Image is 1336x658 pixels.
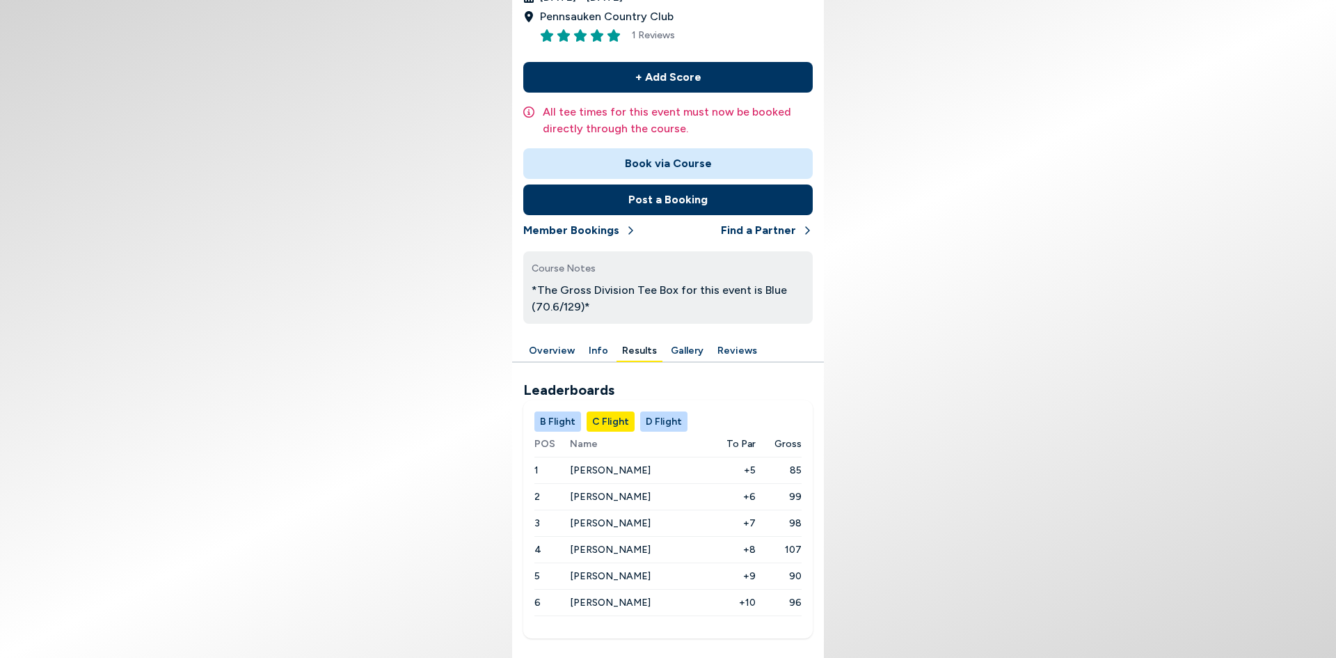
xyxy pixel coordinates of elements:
span: POS [534,437,570,451]
span: Course Notes [532,263,596,274]
span: 5 [534,570,540,582]
span: 96 [756,595,802,610]
button: Results [617,340,662,362]
span: 3 [534,517,540,529]
span: +8 [706,542,756,557]
button: + Add Score [523,62,813,93]
span: +5 [706,463,756,478]
span: Pennsauken Country Club [540,8,674,25]
button: Rate this item 3 stars [573,29,587,42]
span: 90 [756,569,802,583]
button: Info [583,340,614,362]
span: +6 [706,489,756,504]
span: 6 [534,597,541,609]
p: All tee times for this event must now be booked directly through the course. [543,104,813,137]
button: Rate this item 4 stars [590,29,604,42]
span: 1 [534,464,539,476]
span: [PERSON_NAME] [570,570,651,582]
button: Reviews [712,340,763,362]
span: 85 [756,463,802,478]
button: Book via Course [523,148,813,179]
span: 1 Reviews [632,28,675,42]
span: 4 [534,544,541,556]
div: Manage your account [512,340,824,362]
button: Rate this item 2 stars [557,29,571,42]
span: 107 [756,542,802,557]
span: [PERSON_NAME] [570,544,651,556]
button: Overview [523,340,580,362]
span: Gross [774,437,802,451]
span: [PERSON_NAME] [570,491,651,503]
button: Gallery [665,340,709,362]
p: *The Gross Division Tee Box for this event is Blue (70.6/129)* [532,282,804,315]
button: B Flight [534,412,581,432]
span: To Par [726,437,756,451]
span: Name [570,437,706,451]
span: [PERSON_NAME] [570,464,651,476]
span: 99 [756,489,802,504]
button: Find a Partner [721,215,813,246]
div: Manage your account [523,412,813,432]
span: [PERSON_NAME] [570,517,651,529]
span: 2 [534,491,540,503]
span: +7 [706,516,756,531]
button: Rate this item 5 stars [607,29,621,42]
button: Member Bookings [523,215,636,246]
span: +9 [706,569,756,583]
span: [PERSON_NAME] [570,597,651,609]
button: D Flight [640,412,687,432]
button: Post a Booking [523,185,813,215]
button: C Flight [587,412,635,432]
h2: Leaderboards [523,379,813,400]
button: Rate this item 1 stars [540,29,554,42]
span: +10 [706,595,756,610]
span: 98 [756,516,802,531]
